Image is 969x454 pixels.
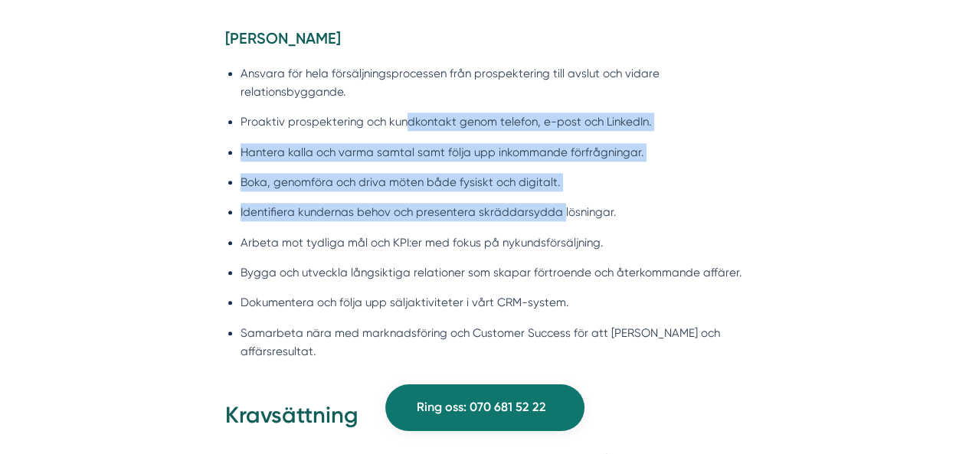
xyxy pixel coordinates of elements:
li: Dokumentera och följa upp säljaktiviteter i vårt CRM-system. [241,293,744,312]
li: Hantera kalla och varma samtal samt följa upp inkommande förfrågningar. [241,143,744,162]
li: Bygga och utveckla långsiktiga relationer som skapar förtroende och återkommande affärer. [241,263,744,282]
h2: Kravsättning [225,400,744,440]
li: Boka, genomföra och driva möten både fysiskt och digitalt. [241,173,744,191]
li: Identifiera kundernas behov och presentera skräddarsydda lösningar. [241,203,744,221]
a: Ring oss: 070 681 52 22 [385,384,584,431]
li: Arbeta mot tydliga mål och KPI:er med fokus på nykundsförsäljning. [241,234,744,252]
li: Samarbeta nära med marknadsföring och Customer Success för att [PERSON_NAME] och affärsresultat. [241,324,744,361]
strong: [PERSON_NAME] [225,29,341,47]
li: Proaktiv prospektering och kundkontakt genom telefon, e-post och LinkedIn. [241,113,744,131]
span: Ring oss: 070 681 52 22 [417,397,546,417]
li: Ansvara för hela försäljningsprocessen från prospektering till avslut och vidare relationsbyggande. [241,64,744,101]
